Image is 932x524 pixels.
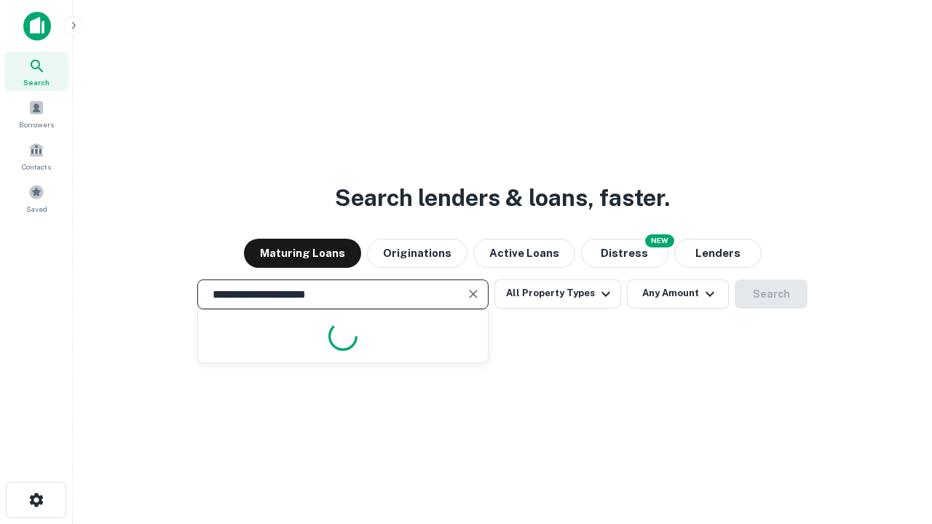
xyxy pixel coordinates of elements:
div: NEW [645,234,674,247]
button: Clear [463,284,483,304]
h3: Search lenders & loans, faster. [335,180,670,215]
span: Contacts [22,161,51,172]
button: Maturing Loans [244,239,361,268]
button: Originations [367,239,467,268]
a: Borrowers [4,94,68,133]
span: Search [23,76,50,88]
a: Search [4,52,68,91]
button: Active Loans [473,239,575,268]
button: Lenders [674,239,762,268]
iframe: Chat Widget [859,408,932,477]
button: All Property Types [494,279,621,309]
a: Saved [4,178,68,218]
span: Saved [26,203,47,215]
button: Any Amount [627,279,729,309]
a: Contacts [4,136,68,175]
button: Search distressed loans with lien and other non-mortgage details. [581,239,668,268]
span: Borrowers [19,119,54,130]
img: capitalize-icon.png [23,12,51,41]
